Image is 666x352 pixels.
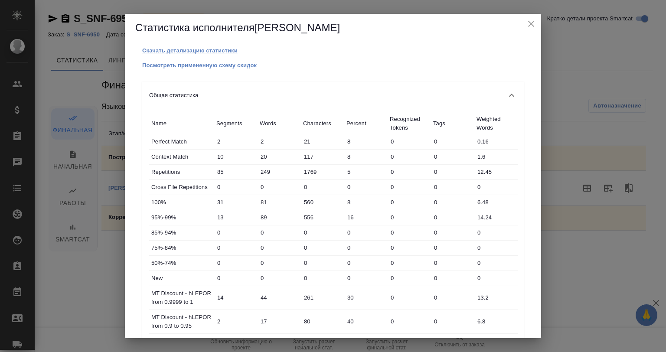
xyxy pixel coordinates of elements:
[151,119,212,128] p: Name
[344,315,388,328] input: ✎ Введи что-нибудь
[431,226,474,239] input: ✎ Введи что-нибудь
[301,315,344,328] input: ✎ Введи что-нибудь
[388,166,431,178] input: ✎ Введи что-нибудь
[525,17,538,30] button: close
[301,241,344,254] input: ✎ Введи что-нибудь
[301,196,344,209] input: ✎ Введи что-нибудь
[344,272,388,284] input: ✎ Введи что-нибудь
[344,181,388,193] input: ✎ Введи что-нибудь
[216,119,255,128] p: Segments
[474,226,518,239] input: ✎ Введи что-нибудь
[474,196,518,209] input: ✎ Введи что-нибудь
[151,313,212,330] p: MT Discount - hLEPOR from 0.9 to 0.95
[142,81,524,109] div: Общая статистика
[214,257,258,269] input: ✎ Введи что-нибудь
[258,135,301,148] input: ✎ Введи что-нибудь
[151,153,212,161] p: Context Match
[431,150,474,163] input: ✎ Введи что-нибудь
[344,241,388,254] input: ✎ Введи что-нибудь
[301,211,344,224] input: ✎ Введи что-нибудь
[431,257,474,269] input: ✎ Введи что-нибудь
[474,241,518,254] input: ✎ Введи что-нибудь
[433,119,472,128] p: Tags
[214,150,258,163] input: ✎ Введи что-нибудь
[431,166,474,178] input: ✎ Введи что-нибудь
[474,291,518,304] input: ✎ Введи что-нибудь
[344,257,388,269] input: ✎ Введи что-нибудь
[149,91,198,100] p: Общая статистика
[474,166,518,178] input: ✎ Введи что-нибудь
[214,211,258,224] input: ✎ Введи что-нибудь
[258,241,301,254] input: ✎ Введи что-нибудь
[151,137,212,146] p: Perfect Match
[388,257,431,269] input: ✎ Введи что-нибудь
[214,166,258,178] input: ✎ Введи что-нибудь
[214,272,258,284] input: ✎ Введи что-нибудь
[431,196,474,209] input: ✎ Введи что-нибудь
[474,315,518,328] input: ✎ Введи что-нибудь
[388,226,431,239] input: ✎ Введи что-нибудь
[431,135,474,148] input: ✎ Введи что-нибудь
[258,291,301,304] input: ✎ Введи что-нибудь
[214,196,258,209] input: ✎ Введи что-нибудь
[151,228,212,237] p: 85%-94%
[151,168,212,176] p: Repetitions
[388,196,431,209] input: ✎ Введи что-нибудь
[214,226,258,239] input: ✎ Введи что-нибудь
[301,226,344,239] input: ✎ Введи что-нибудь
[344,166,388,178] input: ✎ Введи что-нибудь
[388,241,431,254] input: ✎ Введи что-нибудь
[151,244,212,252] p: 75%-84%
[474,272,518,284] input: ✎ Введи что-нибудь
[388,135,431,148] input: ✎ Введи что-нибудь
[474,211,518,224] input: ✎ Введи что-нибудь
[431,291,474,304] input: ✎ Введи что-нибудь
[301,135,344,148] input: ✎ Введи что-нибудь
[214,241,258,254] input: ✎ Введи что-нибудь
[301,166,344,178] input: ✎ Введи что-нибудь
[477,115,516,132] p: Weighted Words
[344,196,388,209] input: ✎ Введи что-нибудь
[258,196,301,209] input: ✎ Введи что-нибудь
[474,135,518,148] input: ✎ Введи что-нибудь
[151,213,212,222] p: 95%-99%
[151,259,212,267] p: 50%-74%
[388,181,431,193] input: ✎ Введи что-нибудь
[142,62,257,68] p: Посмотреть примененную схему скидок
[214,315,258,328] input: ✎ Введи что-нибудь
[260,119,299,128] p: Words
[344,150,388,163] input: ✎ Введи что-нибудь
[388,211,431,224] input: ✎ Введи что-нибудь
[142,61,257,68] a: Посмотреть примененную схему скидок
[142,46,238,55] button: Скачать детализацию статистики
[301,181,344,193] input: ✎ Введи что-нибудь
[344,211,388,224] input: ✎ Введи что-нибудь
[151,183,212,192] p: Cross File Repetitions
[344,135,388,148] input: ✎ Введи что-нибудь
[258,150,301,163] input: ✎ Введи что-нибудь
[214,135,258,148] input: ✎ Введи что-нибудь
[258,211,301,224] input: ✎ Введи что-нибудь
[151,274,212,283] p: New
[214,181,258,193] input: ✎ Введи что-нибудь
[258,257,301,269] input: ✎ Введи что-нибудь
[303,119,342,128] p: Characters
[390,115,429,132] p: Recognized Tokens
[214,291,258,304] input: ✎ Введи что-нибудь
[346,119,385,128] p: Percent
[151,198,212,207] p: 100%
[388,291,431,304] input: ✎ Введи что-нибудь
[431,211,474,224] input: ✎ Введи что-нибудь
[258,315,301,328] input: ✎ Введи что-нибудь
[431,181,474,193] input: ✎ Введи что-нибудь
[258,272,301,284] input: ✎ Введи что-нибудь
[151,289,212,306] p: MT Discount - hLEPOR from 0.9999 to 1
[344,291,388,304] input: ✎ Введи что-нибудь
[142,47,238,54] p: Скачать детализацию статистики
[474,150,518,163] input: ✎ Введи что-нибудь
[474,181,518,193] input: ✎ Введи что-нибудь
[431,272,474,284] input: ✎ Введи что-нибудь
[431,241,474,254] input: ✎ Введи что-нибудь
[388,150,431,163] input: ✎ Введи что-нибудь
[301,257,344,269] input: ✎ Введи что-нибудь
